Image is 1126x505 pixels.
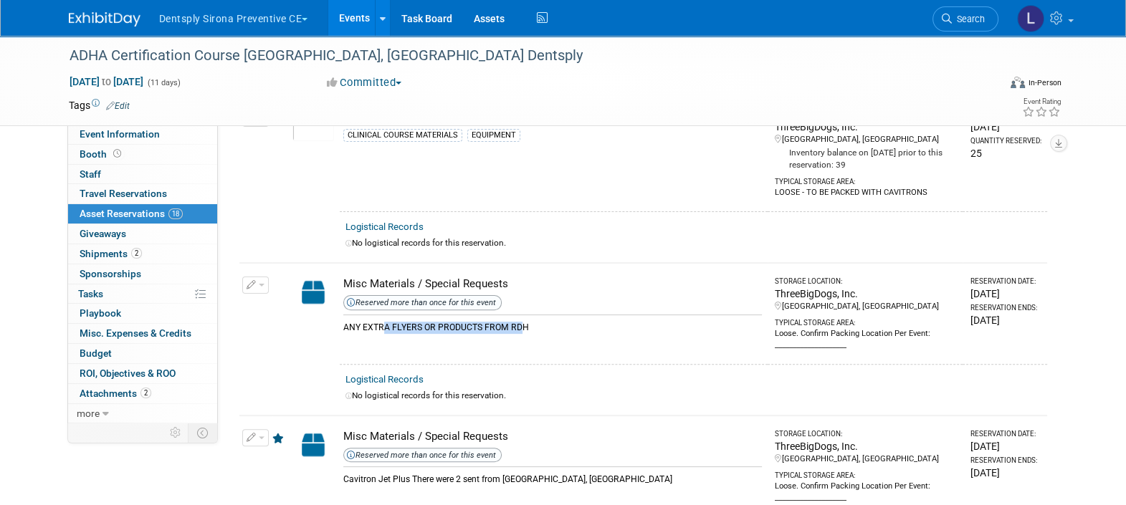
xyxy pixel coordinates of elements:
[970,313,1041,327] div: [DATE]
[322,75,407,90] button: Committed
[146,78,181,87] span: (11 days)
[78,288,103,299] span: Tasks
[775,453,958,465] div: [GEOGRAPHIC_DATA], [GEOGRAPHIC_DATA]
[69,75,144,88] span: [DATE] [DATE]
[1011,77,1025,88] img: Format-Inperson.png
[343,314,762,334] div: ANY EXTRA FLYERS OR PRODUCTS FROM RDH
[343,448,502,462] div: Reserved more than once for this event
[970,456,1041,466] div: Reservation Ends:
[68,224,217,244] a: Giveaways
[80,188,167,199] span: Travel Reservations
[68,384,217,403] a: Attachments2
[343,466,762,486] div: Cavitron Jet Plus There were 2 sent from [GEOGRAPHIC_DATA], [GEOGRAPHIC_DATA]
[100,76,113,87] span: to
[68,184,217,203] a: Travel Reservations
[80,128,160,140] span: Event Information
[68,364,217,383] a: ROI, Objectives & ROO
[140,388,151,398] span: 2
[68,284,217,304] a: Tasks
[68,204,217,223] a: Asset Reservations18
[68,244,217,264] a: Shipments2
[775,301,958,312] div: [GEOGRAPHIC_DATA], [GEOGRAPHIC_DATA]
[163,423,189,442] td: Personalize Event Tab Strip
[914,74,1061,96] div: Event Format
[68,324,217,343] a: Misc. Expenses & Credits
[345,221,424,232] a: Logistical Records
[80,228,126,239] span: Giveaways
[188,423,217,442] td: Toggle Event Tabs
[168,208,183,219] span: 18
[343,429,762,444] div: Misc Materials / Special Requests
[775,429,958,439] div: Storage Location:
[68,264,217,284] a: Sponsorships
[80,347,112,359] span: Budget
[775,439,958,453] div: ThreeBigDogs, Inc.
[952,14,985,24] span: Search
[970,146,1041,160] div: 25
[343,295,502,309] div: Reserved more than once for this event
[775,120,958,134] div: ThreeBigDogs, Inc.
[775,187,958,198] div: LOOSE - TO BE PACKED WITH CAVITRONS
[106,101,130,111] a: Edit
[131,248,142,259] span: 2
[347,298,355,306] i: Potential Conflict!
[970,276,1041,287] div: Reservation Date:
[80,248,142,259] span: Shipments
[932,6,998,32] a: Search
[1027,77,1061,88] div: In-Person
[80,388,151,399] span: Attachments
[970,287,1041,301] div: [DATE]
[345,374,424,385] a: Logistical Records
[775,276,958,287] div: Storage Location:
[467,129,520,142] div: EQUIPMENT
[970,439,1041,453] div: [DATE]
[775,134,958,145] div: [GEOGRAPHIC_DATA], [GEOGRAPHIC_DATA]
[775,465,958,481] div: Typical Storage Area:
[68,145,217,164] a: Booth
[1017,5,1044,32] img: Lori Stewart
[970,466,1041,480] div: [DATE]
[80,268,141,279] span: Sponsorships
[970,429,1041,439] div: Reservation Date:
[80,367,176,379] span: ROI, Objectives & ROO
[343,295,502,309] div: Potential Duplicate!
[345,237,1041,249] div: No logistical records for this reservation.
[1021,98,1060,105] div: Event Rating
[292,276,334,308] img: Capital-Asset-Icon-2.png
[345,390,1041,402] div: No logistical records for this reservation.
[775,287,958,301] div: ThreeBigDogs, Inc.
[69,12,140,27] img: ExhibitDay
[80,327,191,339] span: Misc. Expenses & Credits
[68,404,217,423] a: more
[347,451,355,458] i: Potential Conflict!
[80,307,121,319] span: Playbook
[80,148,124,160] span: Booth
[775,312,958,328] div: Typical Storage Area:
[77,408,100,419] span: more
[970,120,1041,134] div: [DATE]
[65,43,977,69] div: ADHA Certification Course [GEOGRAPHIC_DATA], [GEOGRAPHIC_DATA] Dentsply
[69,98,130,112] td: Tags
[775,481,958,504] div: Loose. Confirm Packing Location Per Event: ____________________
[775,328,958,351] div: Loose. Confirm Packing Location Per Event: ____________________
[775,171,958,187] div: Typical Storage Area:
[343,129,462,142] div: CLINICAL COURSE MATERIALS
[970,136,1041,146] div: Quantity Reserved:
[292,429,334,461] img: Capital-Asset-Icon-2.png
[970,303,1041,313] div: Reservation Ends:
[80,208,183,219] span: Asset Reservations
[68,165,217,184] a: Staff
[80,168,101,180] span: Staff
[68,344,217,363] a: Budget
[343,276,762,292] div: Misc Materials / Special Requests
[68,304,217,323] a: Playbook
[775,145,958,171] div: Inventory balance on [DATE] prior to this reservation: 39
[343,448,502,462] div: Potential Duplicate!
[68,125,217,144] a: Event Information
[110,148,124,159] span: Booth not reserved yet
